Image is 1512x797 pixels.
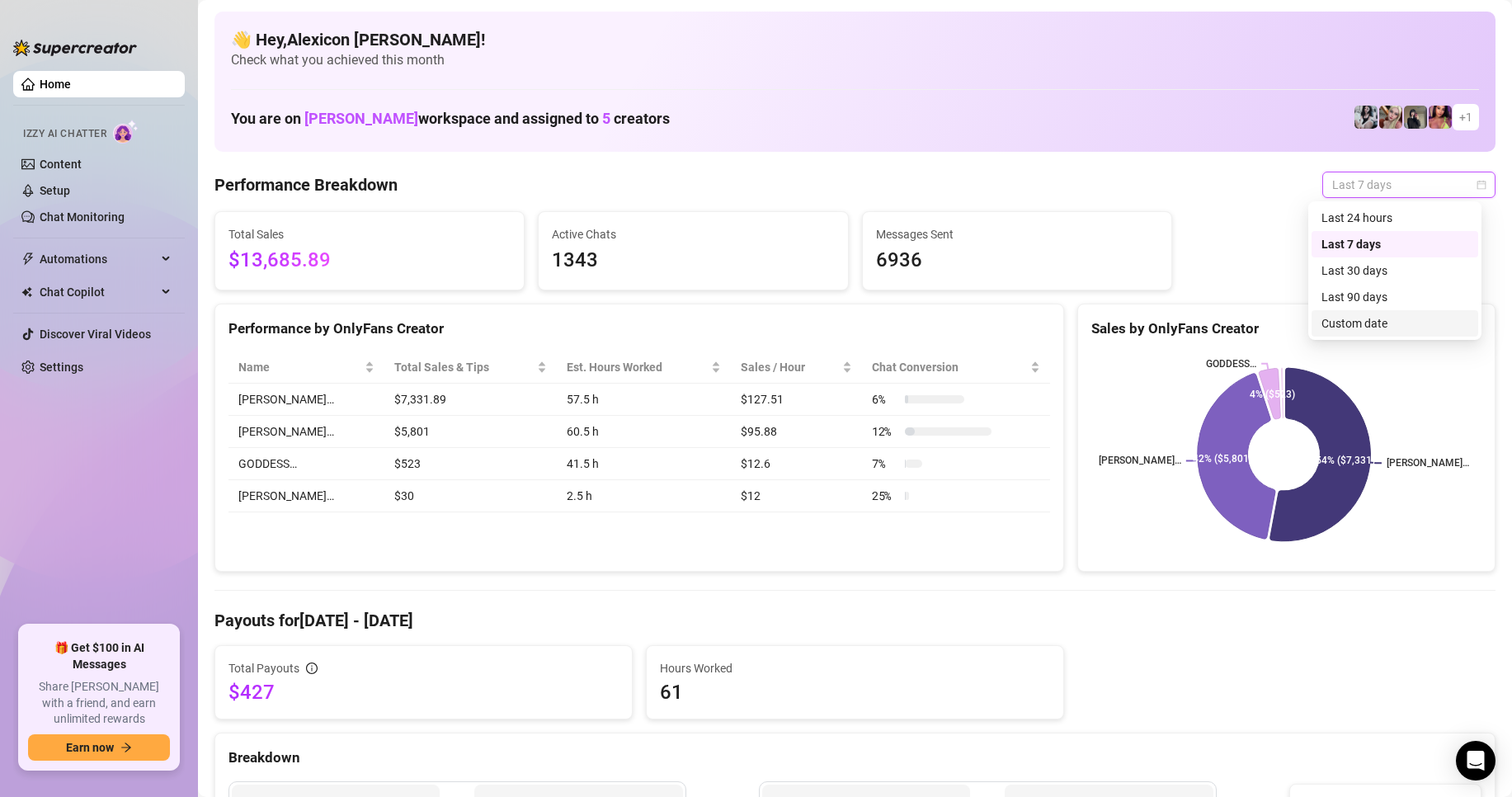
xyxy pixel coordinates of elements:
[602,110,610,127] span: 5
[862,351,1050,384] th: Chat Conversion
[731,480,862,512] td: $12
[21,286,32,298] img: Chat Copilot
[1312,284,1478,310] div: Last 90 days
[28,734,170,761] button: Earn nowarrow-right
[1332,172,1486,197] span: Last 7 days
[872,358,1027,376] span: Chat Conversion
[231,28,1479,51] h4: 👋 Hey, Alexicon [PERSON_NAME] !
[394,358,534,376] span: Total Sales & Tips
[1099,455,1181,467] text: [PERSON_NAME]…
[228,659,299,677] span: Total Payouts
[660,679,1050,705] span: 61
[872,487,898,505] span: 25 %
[1404,106,1427,129] img: Anna
[1091,318,1481,340] div: Sales by OnlyFans Creator
[731,448,862,480] td: $12.6
[40,184,70,197] a: Setup
[1312,231,1478,257] div: Last 7 days
[228,448,384,480] td: GODDESS…
[66,741,114,754] span: Earn now
[552,225,834,243] span: Active Chats
[40,78,71,91] a: Home
[872,390,898,408] span: 6 %
[660,659,1050,677] span: Hours Worked
[557,448,731,480] td: 41.5 h
[28,640,170,672] span: 🎁 Get $100 in AI Messages
[384,351,557,384] th: Total Sales & Tips
[876,225,1158,243] span: Messages Sent
[1312,310,1478,337] div: Custom date
[28,679,170,728] span: Share [PERSON_NAME] with a friend, and earn unlimited rewards
[557,416,731,448] td: 60.5 h
[231,51,1479,69] span: Check what you achieved this month
[384,448,557,480] td: $523
[40,279,157,305] span: Chat Copilot
[228,384,384,416] td: [PERSON_NAME]…
[40,328,151,341] a: Discover Viral Videos
[1456,741,1496,780] div: Open Intercom Messenger
[113,120,139,144] img: AI Chatter
[1321,288,1468,306] div: Last 90 days
[1206,358,1256,370] text: GODDESS…
[1312,205,1478,231] div: Last 24 hours
[1477,180,1486,190] span: calendar
[557,384,731,416] td: 57.5 h
[228,245,511,276] span: $13,685.89
[731,416,862,448] td: $95.88
[567,358,708,376] div: Est. Hours Worked
[120,742,132,753] span: arrow-right
[552,245,834,276] span: 1343
[1312,257,1478,284] div: Last 30 days
[872,455,898,473] span: 7 %
[1379,106,1402,129] img: Anna
[228,480,384,512] td: [PERSON_NAME]…
[13,40,137,56] img: logo-BBDzfeDw.svg
[21,252,35,266] span: thunderbolt
[40,158,82,171] a: Content
[238,358,361,376] span: Name
[1321,314,1468,332] div: Custom date
[876,245,1158,276] span: 6936
[1321,209,1468,227] div: Last 24 hours
[228,351,384,384] th: Name
[306,663,318,674] span: info-circle
[1354,106,1378,129] img: Sadie
[1321,262,1468,280] div: Last 30 days
[23,126,106,142] span: Izzy AI Chatter
[557,480,731,512] td: 2.5 h
[304,110,418,127] span: [PERSON_NAME]
[384,384,557,416] td: $7,331.89
[1429,106,1452,129] img: GODDESS
[231,110,670,128] h1: You are on workspace and assigned to creators
[214,173,398,196] h4: Performance Breakdown
[731,351,862,384] th: Sales / Hour
[1459,108,1472,126] span: + 1
[731,384,862,416] td: $127.51
[228,225,511,243] span: Total Sales
[40,210,125,224] a: Chat Monitoring
[228,679,619,705] span: $427
[1321,235,1468,253] div: Last 7 days
[228,416,384,448] td: [PERSON_NAME]…
[228,747,1481,769] div: Breakdown
[228,318,1050,340] div: Performance by OnlyFans Creator
[872,422,898,441] span: 12 %
[384,416,557,448] td: $5,801
[40,361,83,374] a: Settings
[384,480,557,512] td: $30
[214,609,1496,632] h4: Payouts for [DATE] - [DATE]
[1387,458,1469,469] text: [PERSON_NAME]…
[741,358,839,376] span: Sales / Hour
[40,246,157,272] span: Automations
